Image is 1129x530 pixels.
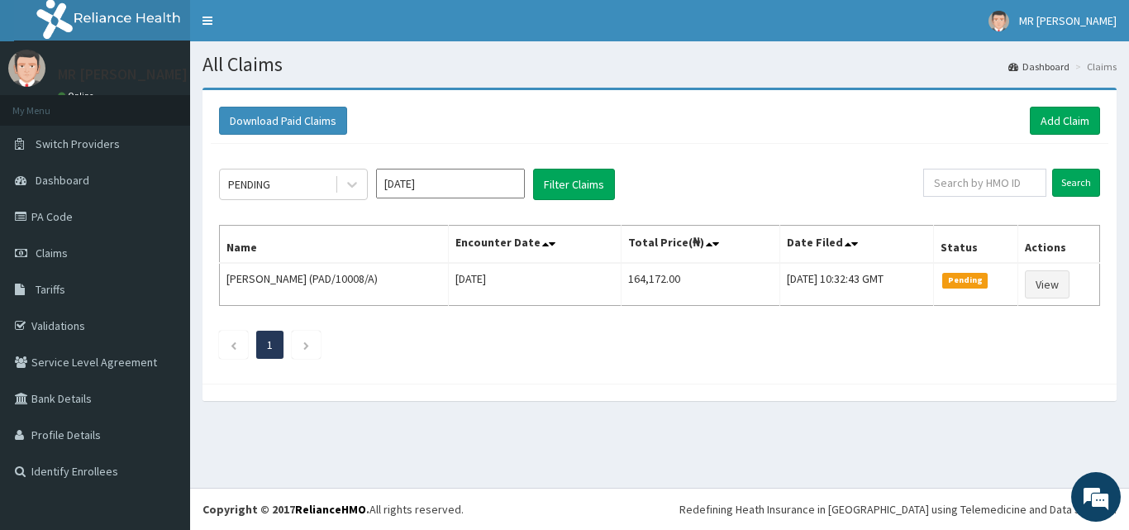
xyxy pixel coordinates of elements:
[36,282,65,297] span: Tariffs
[228,176,270,193] div: PENDING
[267,337,273,352] a: Page 1 is your current page
[1019,13,1117,28] span: MR [PERSON_NAME]
[302,337,310,352] a: Next page
[942,273,988,288] span: Pending
[449,263,621,306] td: [DATE]
[780,263,934,306] td: [DATE] 10:32:43 GMT
[923,169,1046,197] input: Search by HMO ID
[780,226,934,264] th: Date Filed
[202,502,369,517] strong: Copyright © 2017 .
[1008,60,1069,74] a: Dashboard
[679,501,1117,518] div: Redefining Heath Insurance in [GEOGRAPHIC_DATA] using Telemedicine and Data Science!
[533,169,615,200] button: Filter Claims
[988,11,1009,31] img: User Image
[36,246,68,260] span: Claims
[621,226,780,264] th: Total Price(₦)
[190,488,1129,530] footer: All rights reserved.
[202,54,1117,75] h1: All Claims
[1052,169,1100,197] input: Search
[36,136,120,151] span: Switch Providers
[220,226,449,264] th: Name
[36,173,89,188] span: Dashboard
[1071,60,1117,74] li: Claims
[376,169,525,198] input: Select Month and Year
[934,226,1018,264] th: Status
[1030,107,1100,135] a: Add Claim
[220,263,449,306] td: [PERSON_NAME] (PAD/10008/A)
[58,67,188,82] p: MR [PERSON_NAME]
[295,502,366,517] a: RelianceHMO
[1018,226,1100,264] th: Actions
[230,337,237,352] a: Previous page
[449,226,621,264] th: Encounter Date
[219,107,347,135] button: Download Paid Claims
[58,90,98,102] a: Online
[1025,270,1069,298] a: View
[621,263,780,306] td: 164,172.00
[8,50,45,87] img: User Image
